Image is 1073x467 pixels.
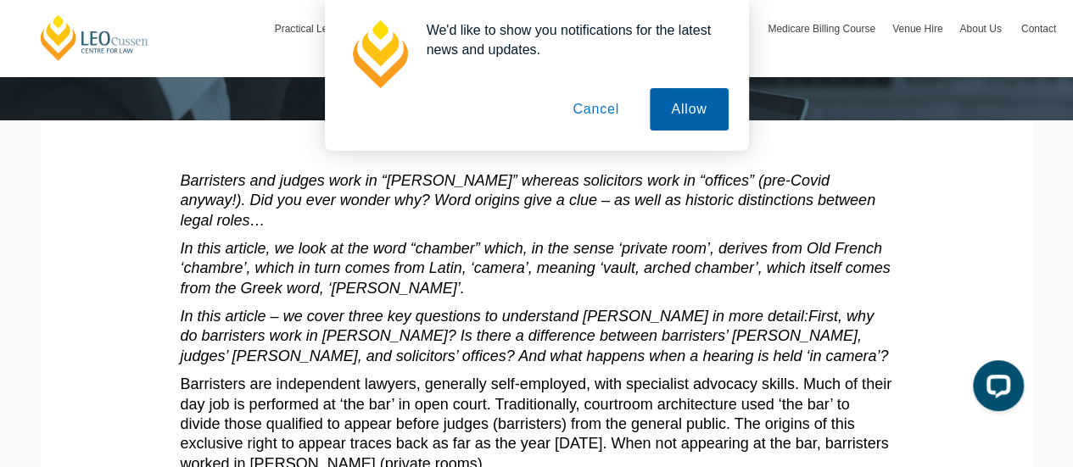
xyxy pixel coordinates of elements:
[181,172,875,229] em: Barristers and judges work in “[PERSON_NAME]” whereas solicitors work in “offices” (pre-Covid any...
[181,240,891,297] em: In this article, we look at the word “chamber” which, in the sense ‘private room’, derives from O...
[959,353,1031,425] iframe: LiveChat chat widget
[181,308,808,325] em: In this article – we cover three key questions to understand [PERSON_NAME] in more detail:
[650,88,728,131] button: Allow
[181,308,889,364] em: First, why do barristers work in [PERSON_NAME]? Is there a difference between barristers’ [PERSON...
[551,88,640,131] button: Cancel
[413,20,729,59] div: We'd like to show you notifications for the latest news and updates.
[345,20,413,88] img: notification icon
